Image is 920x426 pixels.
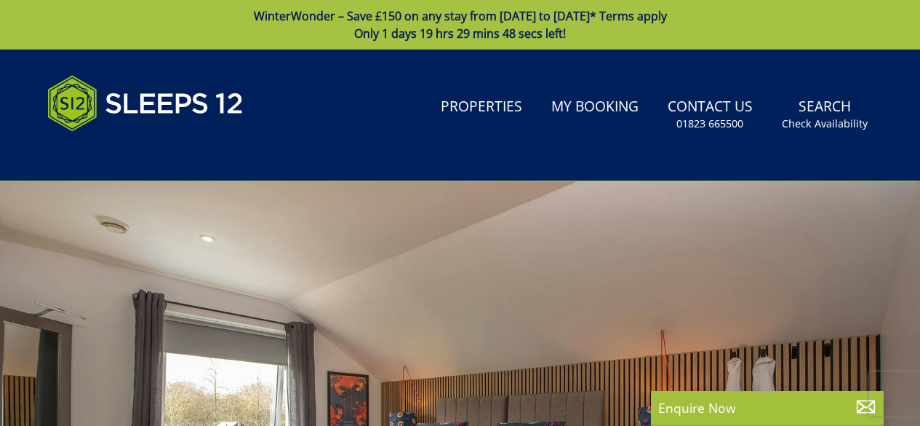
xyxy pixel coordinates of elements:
[676,117,743,131] small: 01823 665500
[40,149,193,161] iframe: Customer reviews powered by Trustpilot
[658,398,876,417] p: Enquire Now
[354,25,566,42] span: Only 1 days 19 hrs 29 mins 48 secs left!
[545,91,644,124] a: My Booking
[662,91,759,138] a: Contact Us01823 665500
[435,91,528,124] a: Properties
[776,91,873,138] a: SearchCheck Availability
[782,117,868,131] small: Check Availability
[47,67,244,140] img: Sleeps 12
